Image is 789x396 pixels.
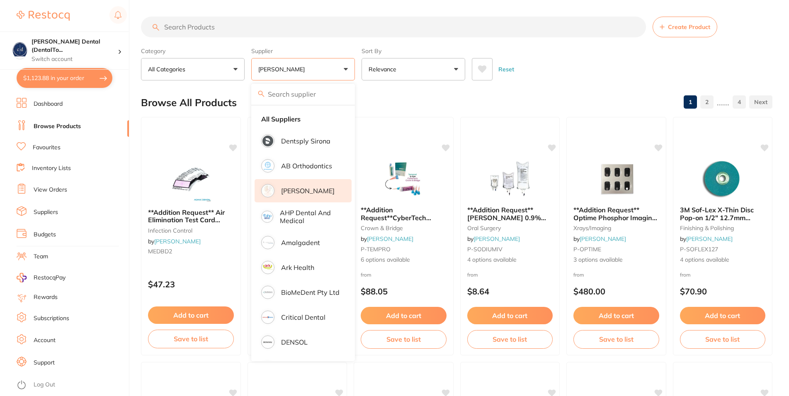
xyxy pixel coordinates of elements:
button: Relevance [362,58,465,80]
small: xrays/imaging [573,225,659,231]
span: 4 options available [467,256,553,264]
span: from [573,272,584,278]
p: Relevance [369,65,400,73]
a: Team [34,253,48,261]
a: Suppliers [34,208,58,216]
p: $47.23 [148,279,234,289]
button: Add to cart [361,307,447,324]
button: Save to list [148,330,234,348]
b: 3M Sof-Lex X-Thin Disc Pop-on 1/2" 12.7mm Super Fine 85/pk [680,206,766,221]
small: finishing & polishing [680,225,766,231]
span: Create Product [668,24,710,30]
span: P-SOFLEX127 [680,245,718,253]
button: Save to list [573,330,659,348]
small: oral surgery [467,225,553,231]
button: [PERSON_NAME] [251,58,355,80]
a: Restocq Logo [17,6,70,25]
b: **Addition Request** Optime Phosphor Imaging Plates - STANDARD [573,206,659,221]
a: Dashboard [34,100,63,108]
p: AHP Dental and Medical [280,209,340,224]
b: **Addition Request** Air Elimination Test Card Bowie Dick Test 15/bag [148,209,234,224]
p: $8.64 [467,287,553,296]
strong: All Suppliers [261,115,301,123]
button: Reset [496,58,517,80]
p: AB Orthodontics [281,162,332,170]
a: Log Out [34,381,55,389]
small: infection control [148,227,234,234]
span: from [680,272,691,278]
img: AHP Dental and Medical [262,212,272,221]
img: Amalgadent [262,237,273,248]
small: crown & bridge [361,225,447,231]
span: RestocqPay [34,274,66,282]
h4: Crotty Dental (DentalTown 4) [32,38,118,54]
img: **Addition Request** Air Elimination Test Card Bowie Dick Test 15/bag [164,160,218,202]
span: MEDBD2 [148,248,172,255]
span: by [361,235,413,243]
p: Amalgadent [281,239,320,246]
a: Inventory Lists [32,164,71,172]
span: by [467,235,520,243]
p: Ark Health [281,264,314,271]
a: Subscriptions [34,314,69,323]
a: [PERSON_NAME] [580,235,626,243]
span: P-TEMPRO [361,245,391,253]
input: Search supplier [251,84,355,104]
a: 4 [733,94,746,110]
a: [PERSON_NAME] [154,238,201,245]
img: Ark Health [262,262,273,273]
p: DENSOL [281,338,308,346]
button: Add to cart [148,306,234,324]
p: [PERSON_NAME] [258,65,308,73]
img: Critical Dental [262,312,273,323]
span: from [361,272,371,278]
p: Dentsply Sirona [281,137,330,145]
p: $88.05 [361,287,447,296]
p: $70.90 [680,287,766,296]
p: Critical Dental [281,313,325,321]
button: Save to list [467,330,553,348]
span: 3 options available [573,256,659,264]
img: Dentsply Sirona [262,136,273,146]
a: 1 [684,94,697,110]
span: from [467,272,478,278]
span: **Addition Request** Air Elimination Test Card [PERSON_NAME] Test 15/bag [148,208,225,239]
span: P-OPTIME [573,245,601,253]
input: Search Products [141,17,646,37]
img: **Addition Request**Baxter 0.9% Sodium Chloride Saline IV Intravenous Bags [483,158,537,199]
a: 2 [700,94,714,110]
span: **Addition Request**CyberTech Temporary Crown & Bridge Material A3 [361,206,446,237]
p: All Categories [148,65,189,73]
b: **Addition Request**Baxter 0.9% Sodium Chloride Saline IV Intravenous Bags [467,206,553,221]
img: 3M Sof-Lex X-Thin Disc Pop-on 1/2" 12.7mm Super Fine 85/pk [696,158,750,199]
p: [PERSON_NAME] [281,187,335,194]
span: 4 options available [680,256,766,264]
button: Save to list [680,330,766,348]
label: Sort By [362,47,465,55]
span: **Addition Request**[PERSON_NAME] 0.9% [MEDICAL_DATA] Saline IV Intravenous Bags [467,206,546,237]
button: Save to list [361,330,447,348]
img: Crotty Dental (DentalTown 4) [13,42,27,56]
a: Favourites [33,143,61,152]
span: by [148,238,201,245]
label: Supplier [251,47,355,55]
img: Restocq Logo [17,11,70,21]
a: RestocqPay [17,273,66,282]
a: Support [34,359,55,367]
a: Budgets [34,231,56,239]
button: Log Out [17,379,126,392]
a: Account [34,336,56,345]
a: [PERSON_NAME] [686,235,733,243]
p: Dental Practice Supplies [280,360,340,376]
button: $1,123.88 in your order [17,68,112,88]
span: by [573,235,626,243]
img: AB Orthodontics [262,160,273,171]
img: RestocqPay [17,273,27,282]
button: All Categories [141,58,245,80]
h2: Browse All Products [141,97,237,109]
span: 3M Sof-Lex X-Thin Disc Pop-on 1/2" 12.7mm Super Fine 85/pk [680,206,754,229]
p: ...... [717,97,729,107]
a: Rewards [34,293,58,301]
button: Create Product [653,17,717,37]
p: BioMeDent Pty Ltd [281,289,340,296]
